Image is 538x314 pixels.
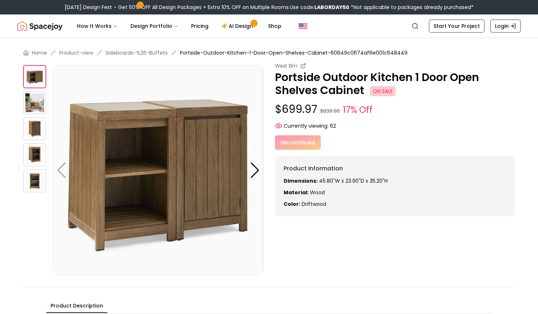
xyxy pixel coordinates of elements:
[17,14,521,38] nav: Global
[275,62,297,69] small: West Elm
[185,19,214,33] a: Pricing
[314,4,349,11] b: LABORDAY50
[370,86,396,96] span: ON SALE
[262,19,287,33] a: Shop
[284,164,507,173] h6: Product Information
[46,299,107,313] button: Product Description
[320,107,340,115] small: $839.96
[106,49,168,56] a: Sideboards-%26-Buffets
[59,49,93,56] a: Product-view
[23,91,46,114] img: https://storage.googleapis.com/spacejoy-main/assets/60649c0674af6e001c648449/product_1_j66gj7nl9fg
[23,65,46,88] img: https://storage.googleapis.com/spacejoy-main/assets/60649c0674af6e001c648449/product_0_3hcc50d5b2f2
[23,169,46,192] img: https://storage.googleapis.com/spacejoy-main/assets/60649c0674af6e001c648449/product_4_aa1ef9h68b07
[299,22,307,30] img: United States
[23,143,46,166] img: https://storage.googleapis.com/spacejoy-main/assets/60649c0674af6e001c648449/product_3_dd01581o1n2a
[71,19,123,33] button: How It Works
[290,4,349,11] span: Use code:
[180,49,408,56] span: Portside-Outdoor-Kitchen-1-Door-Open-Shelves-Cabinet-60649c0674af6e001c648449
[284,200,300,208] strong: Color:
[490,20,521,33] a: Login
[284,177,318,184] strong: Dimensions:
[429,20,485,33] a: Start Your Project
[65,4,474,11] div: [DATE] Design Fest – Get 50% OFF All Design Packages + Extra 10% OFF on Multiple Rooms.
[310,189,325,196] span: Wood
[302,200,326,208] span: driftwood
[17,19,63,33] img: Spacejoy Logo
[71,19,287,33] nav: Main
[32,49,47,56] a: Home
[284,189,309,196] strong: Material:
[275,103,515,116] p: $699.97
[263,65,473,275] img: https://storage.googleapis.com/spacejoy-main/assets/60649c0674af6e001c648449/product_1_j66gj7nl9fg
[216,19,261,33] a: AI Design
[330,122,336,130] span: 62
[349,4,474,11] span: *Not applicable to packages already purchased*
[284,177,507,184] p: 45.80"W x 23.90"D x 35.20"H
[53,65,263,275] img: https://storage.googleapis.com/spacejoy-main/assets/60649c0674af6e001c648449/product_0_3hcc50d5b2f2
[23,49,515,56] nav: breadcrumb
[284,122,328,130] span: Currently viewing:
[23,117,46,140] img: https://storage.googleapis.com/spacejoy-main/assets/60649c0674af6e001c648449/product_2_6o4a06ah293b
[17,19,63,33] a: Spacejoy
[275,71,515,97] p: Portside Outdoor Kitchen 1 Door Open Shelves Cabinet
[343,103,373,116] small: 17% Off
[125,19,184,33] button: Design Portfolio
